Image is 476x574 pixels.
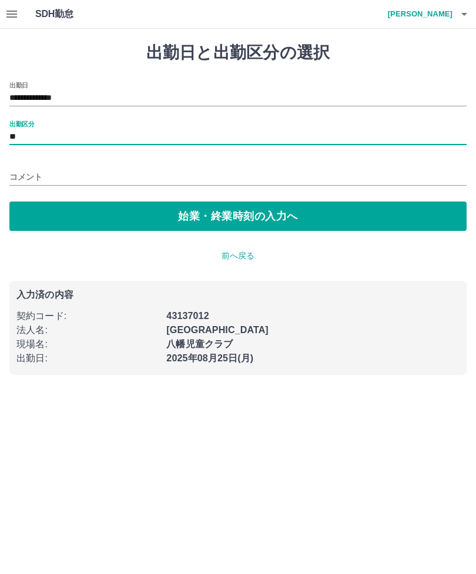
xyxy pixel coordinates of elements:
b: 43137012 [166,311,209,321]
p: 現場名 : [16,337,159,351]
p: 法人名 : [16,323,159,337]
p: 前へ戻る [9,250,467,262]
b: 2025年08月25日(月) [166,353,253,363]
p: 契約コード : [16,309,159,323]
b: 八幡児童クラブ [166,339,233,349]
b: [GEOGRAPHIC_DATA] [166,325,269,335]
p: 入力済の内容 [16,290,460,300]
label: 出勤日 [9,80,28,89]
h1: 出勤日と出勤区分の選択 [9,43,467,63]
p: 出勤日 : [16,351,159,365]
button: 始業・終業時刻の入力へ [9,202,467,231]
label: 出勤区分 [9,119,34,128]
